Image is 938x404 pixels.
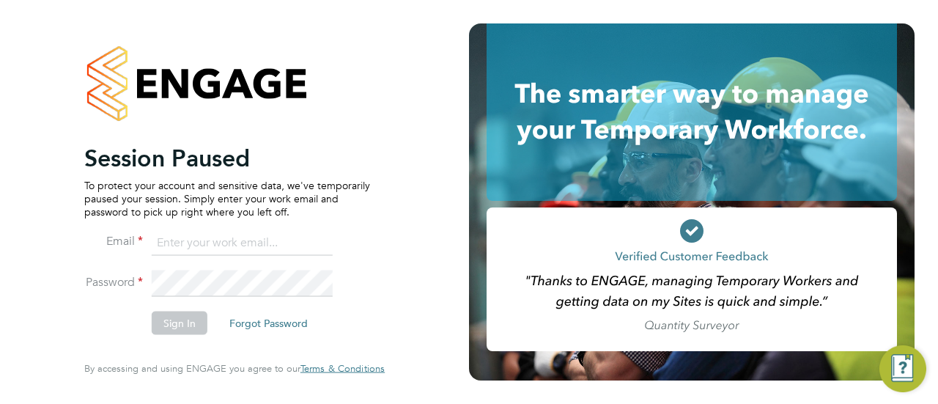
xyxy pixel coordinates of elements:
input: Enter your work email... [152,229,333,256]
p: To protect your account and sensitive data, we've temporarily paused your session. Simply enter y... [84,178,370,218]
label: Password [84,275,143,290]
label: Email [84,234,143,249]
span: Terms & Conditions [300,362,385,375]
button: Forgot Password [218,312,320,335]
h2: Session Paused [84,143,370,172]
button: Engage Resource Center [879,345,926,392]
a: Terms & Conditions [300,363,385,375]
span: By accessing and using ENGAGE you agree to our [84,362,385,375]
button: Sign In [152,312,207,335]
